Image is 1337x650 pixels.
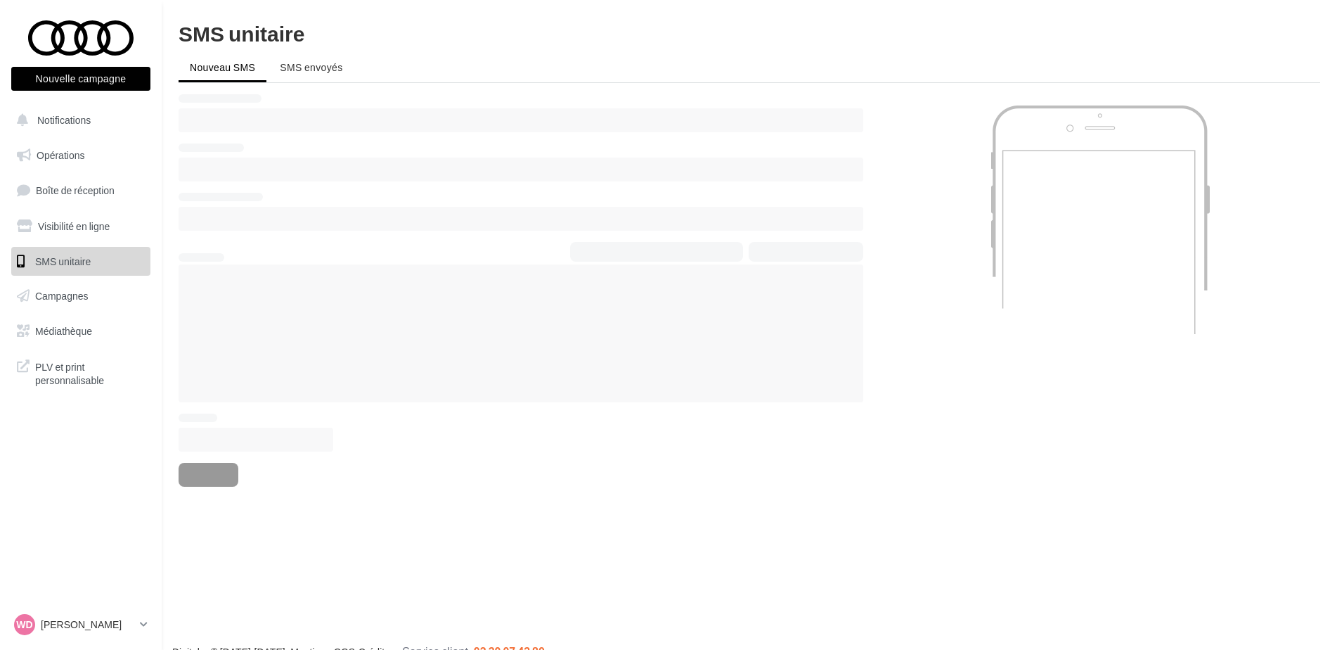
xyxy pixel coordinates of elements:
[38,220,110,232] span: Visibilité en ligne
[16,618,32,632] span: WD
[41,618,134,632] p: [PERSON_NAME]
[8,281,153,311] a: Campagnes
[8,247,153,276] a: SMS unitaire
[35,255,91,267] span: SMS unitaire
[8,141,153,170] a: Opérations
[35,325,92,337] span: Médiathèque
[37,149,84,161] span: Opérations
[280,61,342,73] span: SMS envoyés
[8,317,153,346] a: Médiathèque
[35,357,145,388] span: PLV et print personnalisable
[11,611,150,638] a: WD [PERSON_NAME]
[36,184,115,196] span: Boîte de réception
[8,212,153,241] a: Visibilité en ligne
[8,175,153,205] a: Boîte de réception
[8,106,148,135] button: Notifications
[11,67,150,91] button: Nouvelle campagne
[37,114,91,126] span: Notifications
[8,352,153,393] a: PLV et print personnalisable
[179,23,1320,44] div: SMS unitaire
[35,290,89,302] span: Campagnes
